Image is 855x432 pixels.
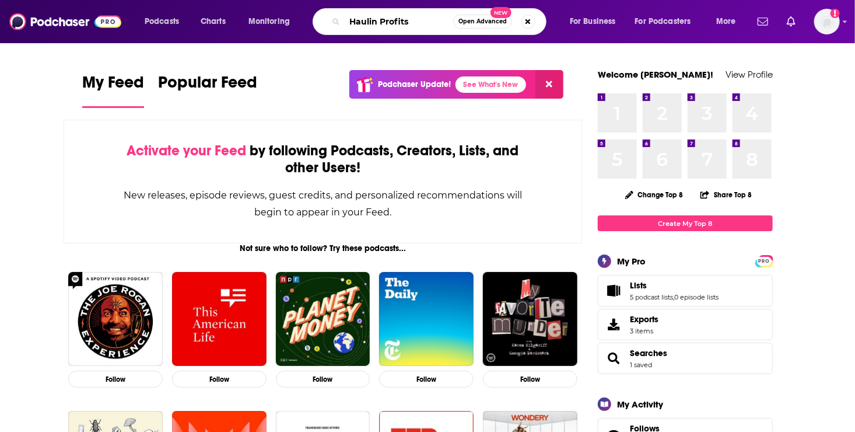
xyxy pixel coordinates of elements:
span: Podcasts [145,13,179,30]
button: open menu [240,12,305,31]
img: The Daily [379,272,474,367]
span: My Feed [82,72,144,99]
span: More [716,13,736,30]
a: Searches [602,350,625,367]
span: For Business [570,13,616,30]
button: Share Top 8 [700,183,752,206]
div: My Activity [617,399,663,410]
a: See What's New [455,76,526,93]
span: 3 items [630,327,658,335]
div: Search podcasts, credits, & more... [324,8,558,35]
div: Not sure who to follow? Try these podcasts... [64,243,582,253]
span: Lists [598,275,773,306]
img: User Profile [814,9,840,34]
span: , [673,293,674,301]
div: My Pro [617,256,646,267]
a: Show notifications dropdown [753,12,773,32]
span: Exports [630,314,658,325]
button: open menu [628,12,708,31]
a: View Profile [726,69,773,80]
a: Lists [602,283,625,299]
span: For Podcasters [635,13,691,30]
button: open menu [562,12,630,31]
img: Planet Money [276,272,370,367]
a: Welcome [PERSON_NAME]! [598,69,713,80]
span: PRO [757,257,771,266]
a: 1 saved [630,361,652,369]
a: Show notifications dropdown [782,12,800,32]
button: Follow [379,371,474,388]
span: Popular Feed [158,72,257,99]
button: Follow [276,371,370,388]
button: Follow [483,371,577,388]
div: by following Podcasts, Creators, Lists, and other Users! [122,142,523,176]
button: open menu [136,12,194,31]
a: 0 episode lists [674,293,719,301]
p: Podchaser Update! [378,79,451,89]
button: Show profile menu [814,9,840,34]
div: New releases, episode reviews, guest credits, and personalized recommendations will begin to appe... [122,187,523,221]
svg: Add a profile image [831,9,840,18]
a: Lists [630,280,719,291]
a: Searches [630,348,667,358]
img: This American Life [172,272,267,367]
a: Create My Top 8 [598,215,773,231]
img: Podchaser - Follow, Share and Rate Podcasts [9,11,121,33]
span: Charts [201,13,226,30]
img: The Joe Rogan Experience [68,272,163,367]
span: Open Advanced [458,19,507,25]
a: My Feed [82,72,144,108]
input: Search podcasts, credits, & more... [345,12,453,31]
span: New [490,7,511,18]
a: PRO [757,256,771,265]
span: Monitoring [248,13,290,30]
button: Change Top 8 [618,187,691,202]
button: Follow [172,371,267,388]
span: Activate your Feed [127,142,246,159]
span: Exports [602,316,625,333]
span: Lists [630,280,647,291]
button: open menu [708,12,751,31]
a: 5 podcast lists [630,293,673,301]
img: My Favorite Murder with Karen Kilgariff and Georgia Hardstark [483,272,577,367]
span: Logged in as roneledotsonRAD [814,9,840,34]
span: Searches [598,343,773,374]
a: Charts [193,12,233,31]
a: Popular Feed [158,72,257,108]
a: Exports [598,309,773,340]
button: Open AdvancedNew [453,15,512,29]
button: Follow [68,371,163,388]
